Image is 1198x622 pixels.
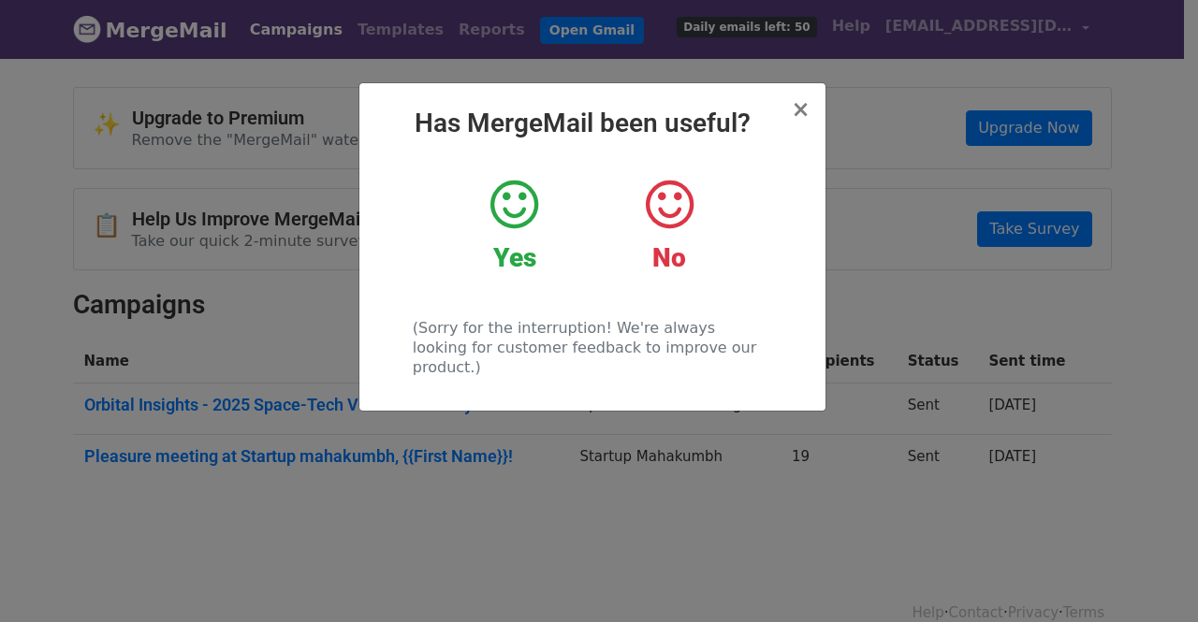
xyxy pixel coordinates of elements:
a: Yes [451,177,577,274]
p: (Sorry for the interruption! We're always looking for customer feedback to improve our product.) [413,318,771,377]
button: Close [791,98,810,121]
h2: Has MergeMail been useful? [374,108,811,139]
span: × [791,96,810,123]
strong: No [652,242,686,273]
strong: Yes [493,242,536,273]
a: No [606,177,732,274]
